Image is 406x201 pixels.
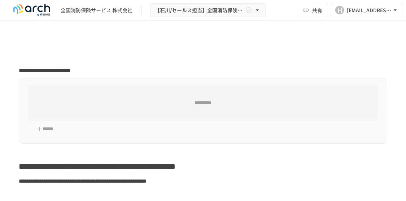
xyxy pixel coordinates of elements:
div: [EMAIL_ADDRESS][DOMAIN_NAME] [347,6,392,15]
span: 【石川/セールス担当】全国消防保険サービス 株式会社様_初期設定サポート [155,6,244,15]
button: H[EMAIL_ADDRESS][DOMAIN_NAME] [331,3,403,17]
span: 共有 [312,6,322,14]
img: logo-default@2x-9cf2c760.svg [9,4,55,16]
div: H [335,6,344,14]
button: 共有 [298,3,328,17]
button: 【石川/セールス担当】全国消防保険サービス 株式会社様_初期設定サポート [150,3,266,17]
div: 全国消防保険サービス 株式会社 [61,6,132,14]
